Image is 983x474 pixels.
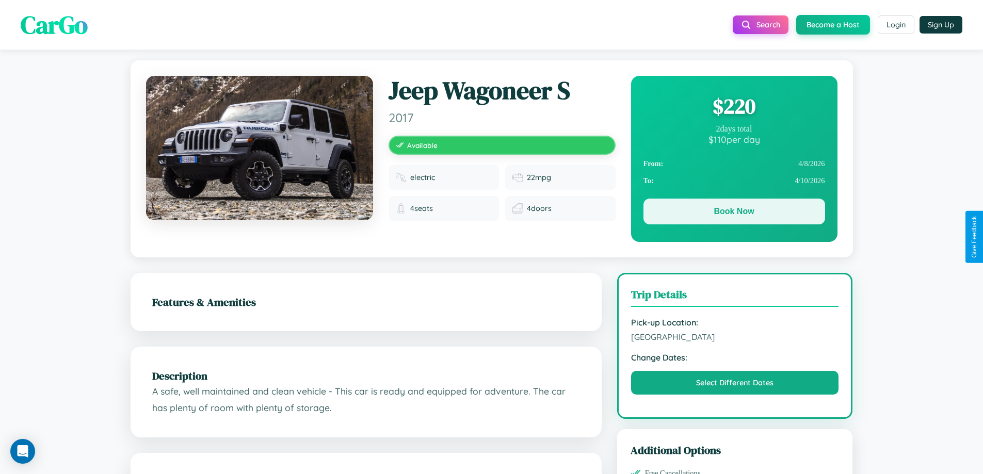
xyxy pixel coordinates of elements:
h3: Additional Options [631,443,840,457]
img: Doors [512,203,523,214]
span: 22 mpg [527,173,551,182]
span: CarGo [21,8,88,42]
strong: To: [643,176,654,185]
div: 4 / 8 / 2026 [643,155,825,172]
button: Become a Host [796,15,870,35]
span: Available [407,141,438,150]
img: Seats [396,203,406,214]
span: Search [756,20,780,29]
div: 4 / 10 / 2026 [643,172,825,189]
strong: From: [643,159,664,168]
img: Fuel type [396,172,406,183]
div: $ 110 per day [643,134,825,145]
span: [GEOGRAPHIC_DATA] [631,332,839,342]
p: A safe, well maintained and clean vehicle - This car is ready and equipped for adventure. The car... [152,383,580,416]
h2: Features & Amenities [152,295,580,309]
span: electric [410,173,435,182]
button: Sign Up [920,16,962,34]
strong: Pick-up Location: [631,317,839,328]
h3: Trip Details [631,287,839,307]
button: Search [733,15,788,34]
button: Select Different Dates [631,371,839,395]
div: 2 days total [643,124,825,134]
span: 2017 [389,110,616,125]
span: 4 seats [410,204,433,213]
img: Fuel efficiency [512,172,523,183]
div: $ 220 [643,92,825,120]
div: Open Intercom Messenger [10,439,35,464]
div: Give Feedback [971,216,978,258]
strong: Change Dates: [631,352,839,363]
img: Jeep Wagoneer S 2017 [146,76,373,220]
h2: Description [152,368,580,383]
span: 4 doors [527,204,552,213]
button: Book Now [643,199,825,224]
button: Login [878,15,914,34]
h1: Jeep Wagoneer S [389,76,616,106]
